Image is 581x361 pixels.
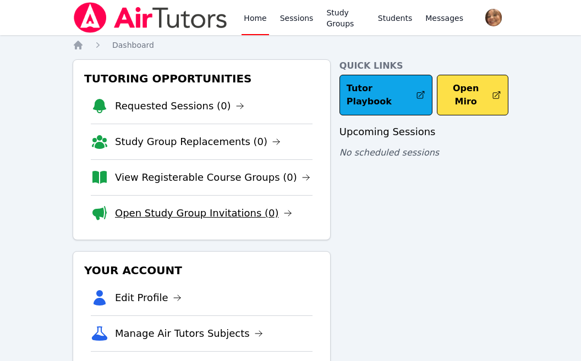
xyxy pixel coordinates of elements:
nav: Breadcrumb [73,40,508,51]
h3: Upcoming Sessions [339,124,508,140]
a: Open Study Group Invitations (0) [115,206,292,221]
a: Tutor Playbook [339,75,432,115]
a: Dashboard [112,40,154,51]
span: Dashboard [112,41,154,49]
span: No scheduled sessions [339,147,439,158]
button: Open Miro [437,75,508,115]
h3: Your Account [82,260,321,280]
a: Edit Profile [115,290,182,306]
a: View Registerable Course Groups (0) [115,170,310,185]
span: Messages [425,13,463,24]
a: Requested Sessions (0) [115,98,244,114]
a: Manage Air Tutors Subjects [115,326,263,341]
a: Study Group Replacements (0) [115,134,281,149]
h4: Quick Links [339,59,508,73]
img: Air Tutors [73,2,228,33]
h3: Tutoring Opportunities [82,69,321,88]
